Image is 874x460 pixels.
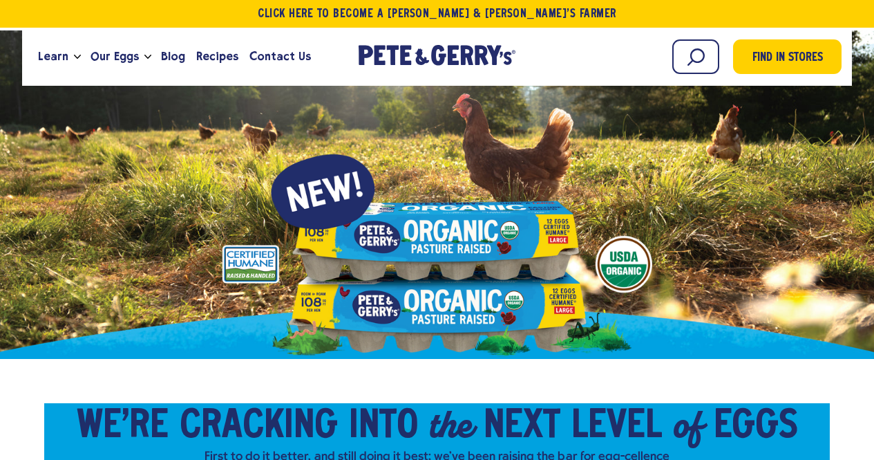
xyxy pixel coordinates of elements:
em: the [429,399,473,449]
span: Eggs​ [714,406,798,448]
a: Learn [32,38,74,75]
span: Level [571,406,662,448]
span: Next [484,406,560,448]
button: Open the dropdown menu for Learn [74,55,81,59]
span: Our Eggs [91,48,139,65]
a: Blog [155,38,191,75]
span: Contact Us [249,48,311,65]
span: into [349,406,418,448]
a: Find in Stores [733,39,842,74]
a: Contact Us [244,38,316,75]
span: Find in Stores [752,49,823,68]
button: Open the dropdown menu for Our Eggs [144,55,151,59]
input: Search [672,39,719,74]
span: Recipes [196,48,238,65]
span: We’re [77,406,169,448]
a: Recipes [191,38,244,75]
span: Learn [38,48,68,65]
span: Cracking [180,406,338,448]
a: Our Eggs [85,38,144,75]
em: of [673,399,703,449]
span: Blog [161,48,185,65]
